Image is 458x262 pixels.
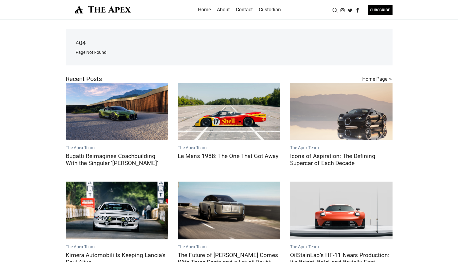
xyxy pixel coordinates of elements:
a: The Apex Team [178,145,207,150]
a: The Apex Team [178,244,207,249]
a: Contact [236,5,253,15]
a: Instagram [339,7,346,13]
a: Le Mans 1988: The One That Got Away [178,83,280,140]
a: Twitter [346,7,354,13]
img: The Apex by Custodian [66,5,140,14]
a: Bugatti Reimagines Coachbuilding With the Singular ‘[PERSON_NAME]’ [66,153,168,167]
a: Kimera Automobili Is Keeping Lancia’s Soul Alive [66,182,168,239]
a: The Apex Team [66,145,95,150]
a: Facebook [354,7,362,13]
a: Bugatti Reimagines Coachbuilding With the Singular ‘Brouillard’ [66,83,168,140]
a: OilStainLab’s HF-11 Nears Production: It’s Bright, Bold, and Brutally Fast [290,182,393,239]
a: Icons of Aspiration: The Defining Supercar of Each Decade [290,153,393,167]
a: The Future of Bentley Comes With Three Seats and a Lot of Doubt [178,182,280,239]
a: Search [331,7,339,13]
div: SUBSCRIBE [368,5,393,15]
a: Home Page ➣ [362,75,393,83]
a: Custodian [259,5,281,15]
a: SUBSCRIBE [362,5,393,15]
h4: 404 [76,39,383,46]
a: The Apex Team [290,244,319,249]
a: Le Mans 1988: The One That Got Away [178,153,280,160]
a: The Apex Team [290,145,319,150]
a: About [217,5,230,15]
h4: Recent Posts [66,75,102,83]
p: Page Not Found [76,49,383,56]
a: Icons of Aspiration: The Defining Supercar of Each Decade [290,83,393,140]
a: Home [198,5,211,15]
a: The Apex Team [66,244,95,249]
